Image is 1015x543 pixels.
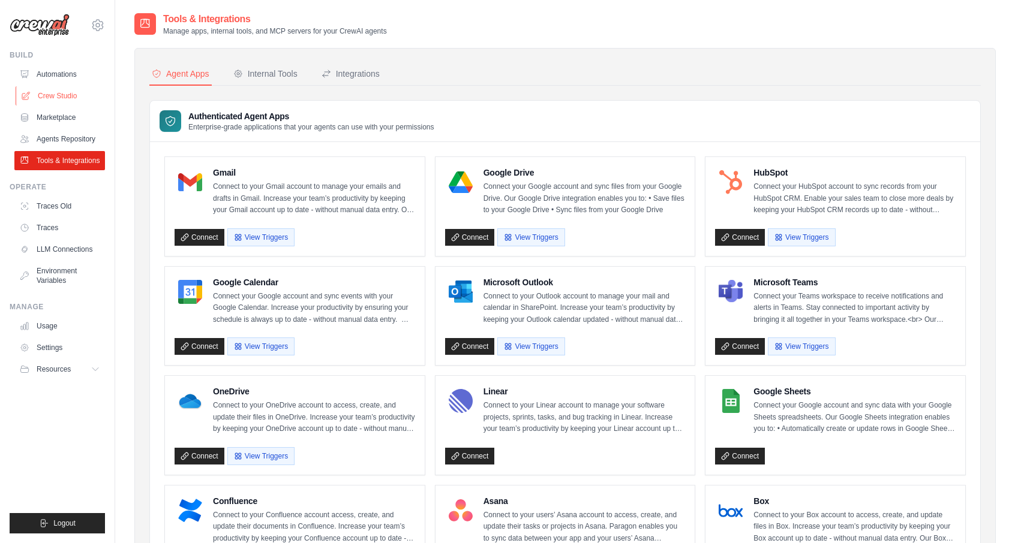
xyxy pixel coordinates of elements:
[152,68,209,80] div: Agent Apps
[445,338,495,355] a: Connect
[319,63,382,86] button: Integrations
[445,448,495,464] a: Connect
[227,337,295,355] button: View Triggers
[178,170,202,194] img: Gmail Logo
[14,197,105,216] a: Traces Old
[10,513,105,533] button: Logout
[53,518,76,528] span: Logout
[753,495,956,507] h4: Box
[322,68,380,80] div: Integrations
[715,448,765,464] a: Connect
[213,276,415,288] h4: Google Calendar
[14,108,105,127] a: Marketplace
[178,389,202,413] img: OneDrive Logo
[10,302,105,312] div: Manage
[497,337,564,355] button: View Triggers
[719,170,743,194] img: HubSpot Logo
[10,14,70,37] img: Logo
[14,261,105,290] a: Environment Variables
[163,12,387,26] h2: Tools & Integrations
[213,400,415,435] p: Connect to your OneDrive account to access, create, and update their files in OneDrive. Increase ...
[14,316,105,336] a: Usage
[227,228,295,246] button: View Triggers
[753,276,956,288] h4: Microsoft Teams
[484,495,686,507] h4: Asana
[484,400,686,435] p: Connect to your Linear account to manage your software projects, sprints, tasks, and bug tracking...
[213,385,415,397] h4: OneDrive
[163,26,387,36] p: Manage apps, internal tools, and MCP servers for your CrewAI agents
[14,129,105,149] a: Agents Repository
[14,65,105,84] a: Automations
[715,338,765,355] a: Connect
[14,151,105,170] a: Tools & Integrations
[10,50,105,60] div: Build
[213,495,415,507] h4: Confluence
[449,499,473,523] img: Asana Logo
[227,447,295,465] button: View Triggers
[753,181,956,216] p: Connect your HubSpot account to sync records from your HubSpot CRM. Enable your sales team to clo...
[188,110,434,122] h3: Authenticated Agent Apps
[449,280,473,304] img: Microsoft Outlook Logo
[484,385,686,397] h4: Linear
[213,181,415,216] p: Connect to your Gmail account to manage your emails and drafts in Gmail. Increase your team’s pro...
[484,276,686,288] h4: Microsoft Outlook
[14,338,105,357] a: Settings
[14,240,105,259] a: LLM Connections
[37,364,71,374] span: Resources
[719,280,743,304] img: Microsoft Teams Logo
[449,170,473,194] img: Google Drive Logo
[175,229,224,246] a: Connect
[149,63,212,86] button: Agent Apps
[768,337,835,355] button: View Triggers
[449,389,473,413] img: Linear Logo
[16,86,106,105] a: Crew Studio
[175,338,224,355] a: Connect
[178,499,202,523] img: Confluence Logo
[14,218,105,237] a: Traces
[768,228,835,246] button: View Triggers
[484,291,686,326] p: Connect to your Outlook account to manage your mail and calendar in SharePoint. Increase your tea...
[445,229,495,246] a: Connect
[753,400,956,435] p: Connect your Google account and sync data with your Google Sheets spreadsheets. Our Google Sheets...
[178,280,202,304] img: Google Calendar Logo
[213,291,415,326] p: Connect your Google account and sync events with your Google Calendar. Increase your productivity...
[753,167,956,179] h4: HubSpot
[484,181,686,216] p: Connect your Google account and sync files from your Google Drive. Our Google Drive integration e...
[213,167,415,179] h4: Gmail
[10,182,105,192] div: Operate
[719,499,743,523] img: Box Logo
[14,360,105,379] button: Resources
[175,448,224,464] a: Connect
[233,68,298,80] div: Internal Tools
[715,229,765,246] a: Connect
[753,385,956,397] h4: Google Sheets
[719,389,743,413] img: Google Sheets Logo
[497,228,564,246] button: View Triggers
[484,167,686,179] h4: Google Drive
[188,122,434,132] p: Enterprise-grade applications that your agents can use with your permissions
[231,63,300,86] button: Internal Tools
[753,291,956,326] p: Connect your Teams workspace to receive notifications and alerts in Teams. Stay connected to impo...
